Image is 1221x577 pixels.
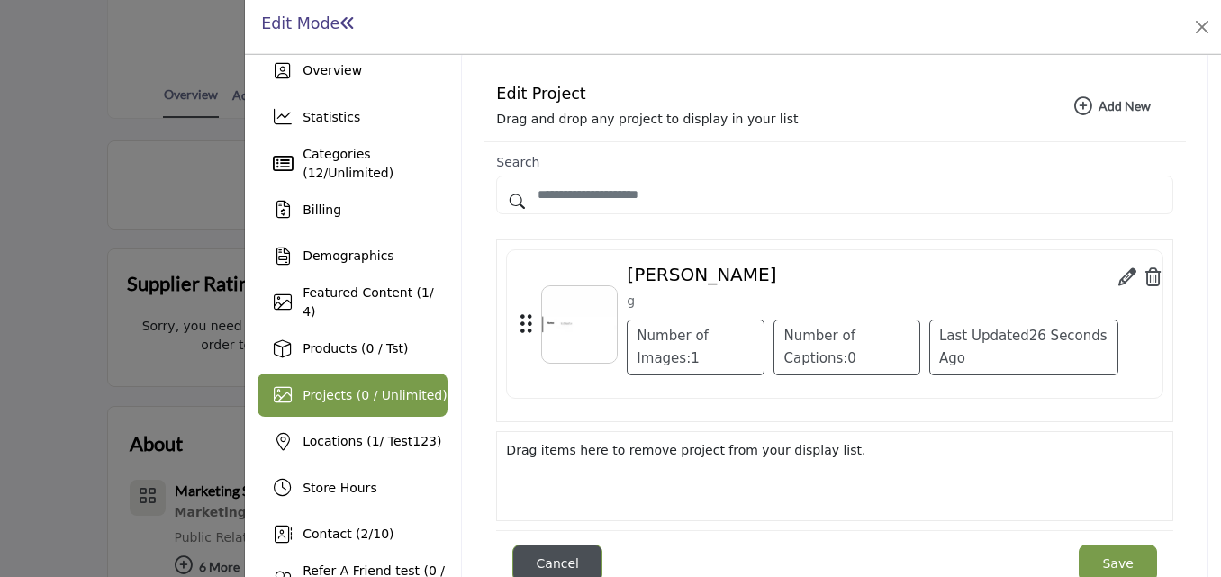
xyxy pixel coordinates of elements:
div: Number of Images: [627,320,764,375]
span: 1 [421,285,430,300]
span: Categories ( / ) [303,147,393,180]
input: Search by project name [496,176,1173,214]
span: 0 [847,350,856,366]
b: Add New [1074,97,1151,115]
span: 26 Seconds Ago [939,328,1108,366]
h3: Search [496,155,1173,170]
span: Contact ( / ) [303,527,393,541]
i: Add New [1074,97,1092,115]
h4: [PERSON_NAME] [627,264,776,285]
span: Store Hours [303,481,376,495]
span: 10 [373,527,389,541]
span: Drag and drop any project to display in your list [496,112,798,126]
h1: Edit Mode [261,14,356,33]
span: 1 [372,434,380,448]
span: 1 [691,350,700,366]
span: 12 [308,166,324,180]
span: Featured Content ( / 4) [303,285,433,319]
span: Demographics [303,248,393,263]
span: Products (0 / Tst) [303,341,408,356]
span: Unlimited [328,166,388,180]
div: Drag items here to remove project from your display list. [506,441,1163,460]
img: No jay logo [542,286,619,363]
h2: Edit Project [496,85,798,104]
button: Close [1189,14,1215,40]
span: Statistics [303,110,360,124]
span: Billing [303,203,341,217]
div: Number of Captions: [773,320,919,375]
button: Add New [1052,88,1173,124]
div: Last Updated [929,320,1118,375]
span: Projects (0 / Unlimited) [303,388,448,402]
span: Locations ( / Test123) [303,434,441,448]
span: 2 [361,527,369,541]
span: Overview [303,63,362,77]
p: g [627,292,1118,311]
